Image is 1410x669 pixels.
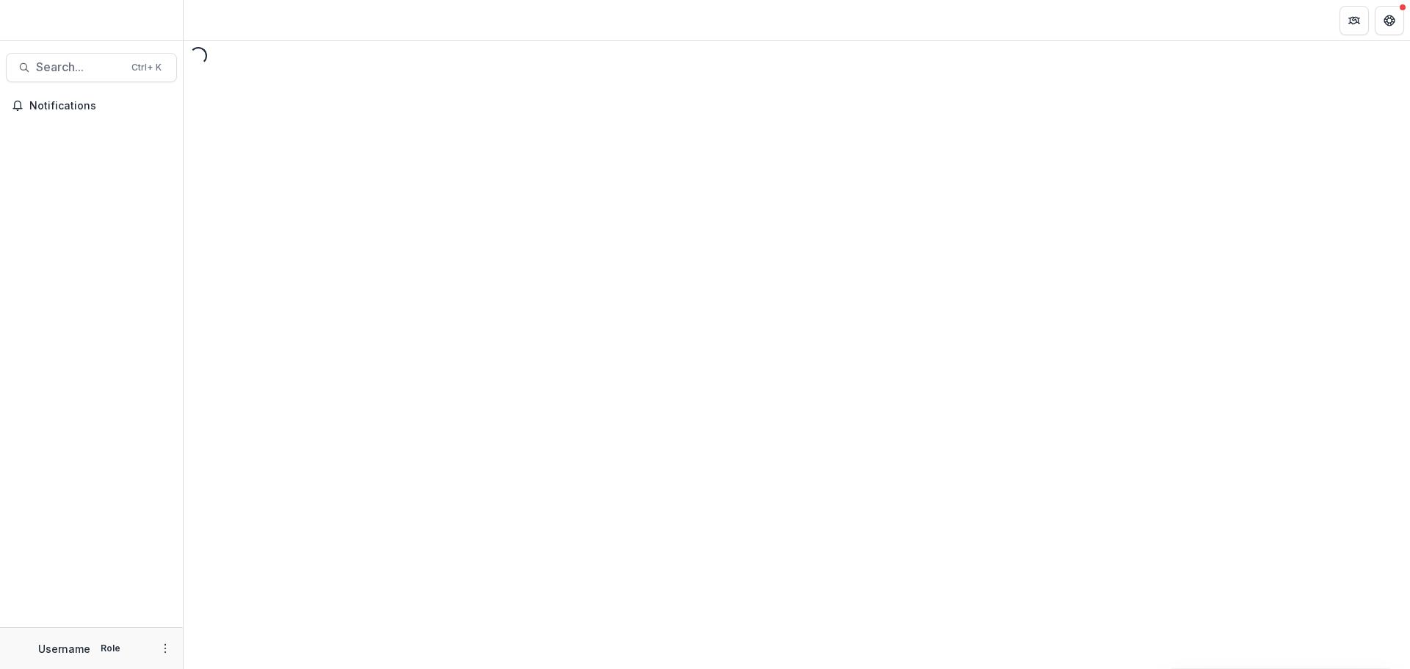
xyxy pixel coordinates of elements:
p: Username [38,641,90,657]
button: Notifications [6,94,177,117]
button: Get Help [1375,6,1404,35]
button: Search... [6,53,177,82]
div: Ctrl + K [129,59,164,76]
span: Search... [36,60,123,74]
button: Partners [1339,6,1369,35]
button: More [156,640,174,657]
p: Role [96,642,125,655]
span: Notifications [29,100,171,112]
